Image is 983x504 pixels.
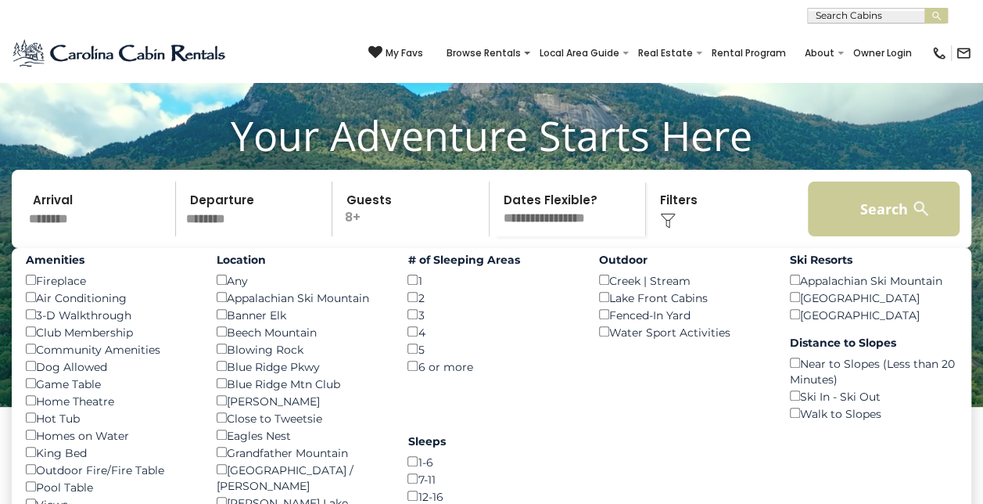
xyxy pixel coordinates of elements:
div: Fenced-In Yard [599,306,766,323]
div: [GEOGRAPHIC_DATA] [790,306,957,323]
div: Ski In - Ski Out [790,387,957,405]
div: Blowing Rock [217,340,384,358]
div: Banner Elk [217,306,384,323]
div: Air Conditioning [26,289,193,306]
div: 3 [407,306,575,323]
div: 1 [407,272,575,289]
div: 7-11 [407,470,575,488]
label: Sleeps [407,434,575,449]
p: 8+ [337,182,489,236]
label: Location [217,252,384,268]
div: King Bed [26,444,193,461]
div: Appalachian Ski Mountain [217,289,384,306]
div: Walk to Slopes [790,405,957,422]
img: Blue-2.png [12,38,228,69]
div: Game Table [26,375,193,392]
img: mail-regular-black.png [956,45,971,61]
a: Owner Login [845,42,920,64]
div: Close to Tweetsie [217,409,384,427]
div: Grandfather Mountain [217,444,384,461]
label: Distance to Slopes [790,335,957,351]
div: [GEOGRAPHIC_DATA] [790,289,957,306]
div: Pool Table [26,478,193,495]
div: Eagles Nest [217,427,384,444]
div: Near to Slopes (Less than 20 Minutes) [790,355,957,387]
div: 6 or more [407,358,575,375]
div: Home Theatre [26,392,193,409]
div: [GEOGRAPHIC_DATA] / [PERSON_NAME] [217,461,384,494]
div: Lake Front Cabins [599,289,766,306]
a: Real Estate [630,42,701,64]
div: Blue Ridge Pkwy [217,358,384,375]
div: Creek | Stream [599,272,766,289]
div: 5 [407,340,575,358]
label: # of Sleeping Areas [407,252,575,268]
a: Browse Rentals [439,42,529,64]
div: Appalachian Ski Mountain [790,272,957,289]
div: Community Amenities [26,340,193,358]
div: Beech Mountain [217,323,384,340]
div: Dog Allowed [26,358,193,375]
label: Ski Resorts [790,252,957,268]
label: Outdoor [599,252,766,268]
div: [PERSON_NAME] [217,392,384,409]
div: Outdoor Fire/Fire Table [26,461,193,478]
a: Local Area Guide [532,42,627,64]
label: Amenities [26,252,193,268]
img: search-regular-white.png [911,199,931,218]
div: Hot Tub [26,409,193,427]
span: My Favs [386,46,423,60]
div: Blue Ridge Mtn Club [217,375,384,392]
div: Any [217,272,384,289]
div: Fireplace [26,272,193,289]
img: filter--v1.png [660,213,676,229]
a: My Favs [368,45,423,61]
div: Club Membership [26,323,193,340]
div: 3-D Walkthrough [26,306,193,323]
a: Rental Program [704,42,794,64]
div: 2 [407,289,575,306]
img: phone-regular-black.png [931,45,947,61]
div: 1-6 [407,453,575,470]
a: About [797,42,842,64]
button: Search [808,182,960,236]
div: 4 [407,323,575,340]
div: Homes on Water [26,427,193,444]
div: Water Sport Activities [599,323,766,340]
h1: Your Adventure Starts Here [12,111,971,160]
